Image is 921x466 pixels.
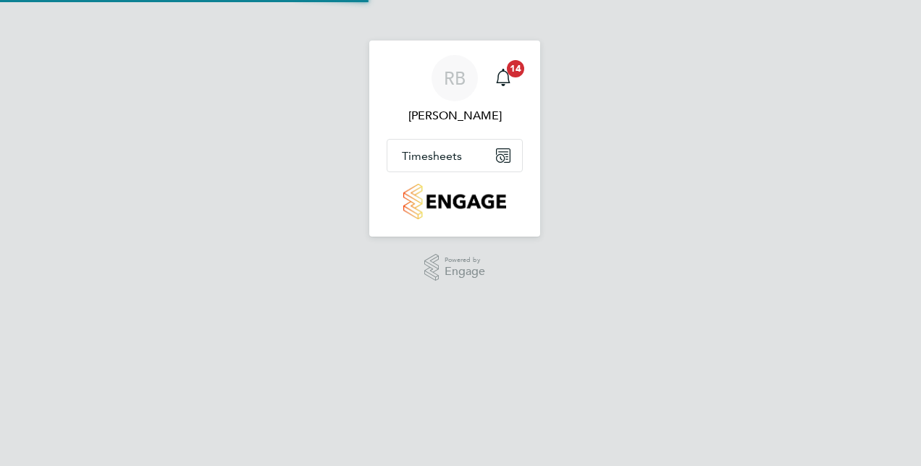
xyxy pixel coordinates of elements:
span: Timesheets [402,149,462,163]
span: RB [444,69,466,88]
span: Engage [445,266,485,278]
span: Ronnie Batchelor [387,107,523,124]
a: 14 [489,55,518,101]
a: Go to home page [387,184,523,219]
img: countryside-properties-logo-retina.png [403,184,505,219]
a: Powered byEngage [424,254,486,281]
nav: Main navigation [369,41,540,237]
a: RB[PERSON_NAME] [387,55,523,124]
span: Powered by [445,254,485,266]
button: Timesheets [387,140,522,171]
span: 14 [507,60,524,77]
